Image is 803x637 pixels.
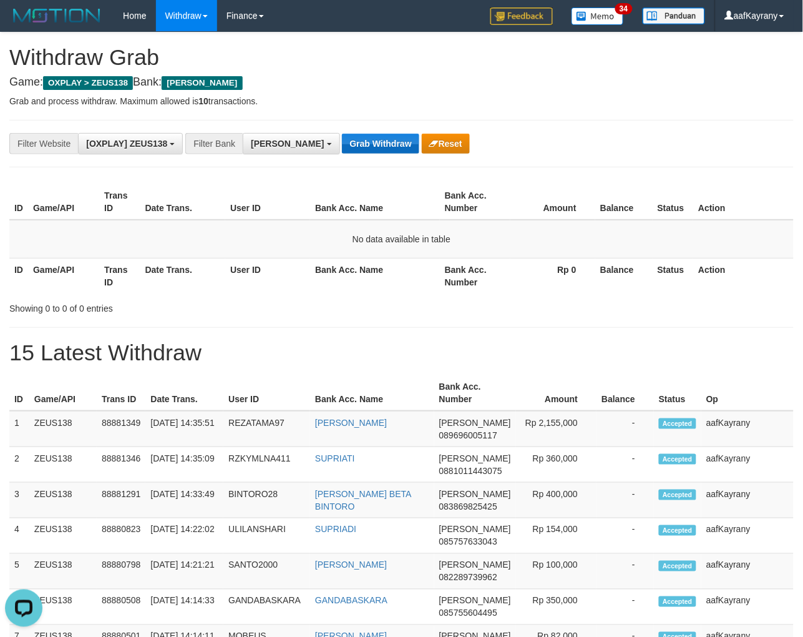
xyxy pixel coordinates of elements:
div: Filter Bank [185,133,243,154]
span: [PERSON_NAME] [251,139,324,149]
img: Button%20Memo.svg [572,7,624,25]
span: Copy 082289739962 to clipboard [439,573,497,583]
td: aafKayrany [701,447,794,483]
td: ZEUS138 [29,447,97,483]
td: 5 [9,554,29,590]
th: Trans ID [99,184,140,220]
td: aafKayrany [701,590,794,625]
th: Bank Acc. Name [310,184,440,220]
td: Rp 400,000 [516,483,596,518]
td: - [596,483,654,518]
th: Status [653,184,694,220]
strong: 10 [198,96,208,106]
th: ID [9,184,28,220]
th: Bank Acc. Number [440,184,511,220]
th: Status [653,258,694,294]
td: - [596,554,654,590]
span: Accepted [659,525,696,536]
span: OXPLAY > ZEUS138 [43,76,133,90]
span: Copy 089696005117 to clipboard [439,430,497,440]
th: Game/API [28,258,99,294]
button: Grab Withdraw [342,134,419,154]
td: ZEUS138 [29,590,97,625]
p: Grab and process withdraw. Maximum allowed is transactions. [9,95,794,107]
td: 1 [9,411,29,447]
td: [DATE] 14:35:09 [145,447,223,483]
td: 88881291 [97,483,145,518]
td: - [596,447,654,483]
a: [PERSON_NAME] [315,418,387,428]
button: [PERSON_NAME] [243,133,339,154]
span: Accepted [659,596,696,607]
span: Accepted [659,454,696,465]
td: REZATAMA97 [223,411,310,447]
th: Bank Acc. Number [440,258,511,294]
th: Bank Acc. Number [434,375,516,411]
a: [PERSON_NAME] BETA BINTORO [315,489,411,511]
div: Filter Website [9,133,78,154]
span: Accepted [659,418,696,429]
td: 88880798 [97,554,145,590]
td: Rp 154,000 [516,518,596,554]
td: - [596,411,654,447]
h1: Withdraw Grab [9,45,794,70]
td: Rp 350,000 [516,590,596,625]
th: Rp 0 [510,258,595,294]
span: [PERSON_NAME] [439,418,511,428]
td: aafKayrany [701,554,794,590]
span: Copy 085757633043 to clipboard [439,537,497,547]
th: Trans ID [99,258,140,294]
td: 88880823 [97,518,145,554]
span: [OXPLAY] ZEUS138 [86,139,167,149]
button: [OXPLAY] ZEUS138 [78,133,183,154]
td: [DATE] 14:33:49 [145,483,223,518]
td: ZEUS138 [29,411,97,447]
a: SUPRIATI [315,453,355,463]
th: ID [9,375,29,411]
img: MOTION_logo.png [9,6,104,25]
span: [PERSON_NAME] [439,596,511,606]
td: Rp 360,000 [516,447,596,483]
td: ZEUS138 [29,554,97,590]
td: RZKYMLNA411 [223,447,310,483]
th: Game/API [28,184,99,220]
th: Action [693,184,794,220]
th: Balance [596,375,654,411]
span: [PERSON_NAME] [162,76,242,90]
button: Open LiveChat chat widget [5,5,42,42]
span: 34 [615,3,632,14]
th: Op [701,375,794,411]
th: User ID [225,258,310,294]
th: Game/API [29,375,97,411]
h4: Game: Bank: [9,76,794,89]
span: Copy 083869825425 to clipboard [439,501,497,511]
span: [PERSON_NAME] [439,560,511,570]
td: aafKayrany [701,483,794,518]
td: ZEUS138 [29,518,97,554]
th: Date Trans. [140,184,226,220]
td: 88880508 [97,590,145,625]
th: ID [9,258,28,294]
td: 4 [9,518,29,554]
th: Amount [510,184,595,220]
td: 88881349 [97,411,145,447]
img: panduan.png [643,7,705,24]
th: User ID [223,375,310,411]
img: Feedback.jpg [490,7,553,25]
h1: 15 Latest Withdraw [9,340,794,365]
td: SANTO2000 [223,554,310,590]
td: 88881346 [97,447,145,483]
td: [DATE] 14:14:33 [145,590,223,625]
span: [PERSON_NAME] [439,453,511,463]
button: Reset [422,134,470,154]
th: Status [654,375,701,411]
th: Date Trans. [140,258,226,294]
span: [PERSON_NAME] [439,525,511,535]
td: BINTORO28 [223,483,310,518]
td: GANDABASKARA [223,590,310,625]
th: Bank Acc. Name [310,375,434,411]
td: - [596,518,654,554]
td: Rp 100,000 [516,554,596,590]
th: Bank Acc. Name [310,258,440,294]
th: Balance [595,184,653,220]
